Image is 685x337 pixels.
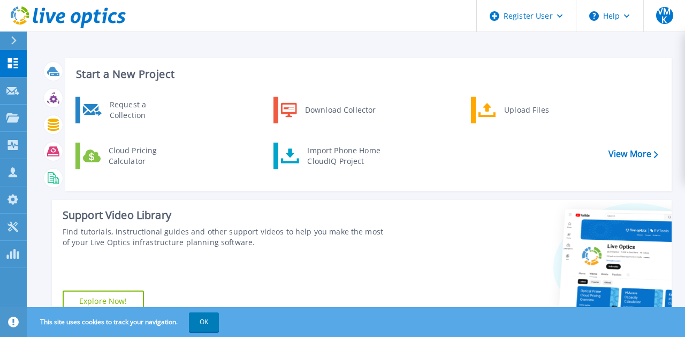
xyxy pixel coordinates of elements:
span: This site uses cookies to track your navigation. [29,312,219,332]
a: Request a Collection [75,97,185,123]
a: View More [608,149,658,159]
div: Download Collector [300,99,380,121]
span: VMK [656,7,673,24]
button: OK [189,312,219,332]
a: Upload Files [471,97,581,123]
div: Import Phone Home CloudIQ Project [302,145,385,167]
div: Find tutorials, instructional guides and other support videos to help you make the most of your L... [63,226,385,248]
a: Cloud Pricing Calculator [75,143,185,169]
div: Support Video Library [63,208,385,222]
a: Download Collector [273,97,383,123]
div: Upload Files [499,99,578,121]
a: Explore Now! [63,291,144,312]
div: Cloud Pricing Calculator [103,145,182,167]
div: Request a Collection [104,99,182,121]
h3: Start a New Project [76,68,658,80]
